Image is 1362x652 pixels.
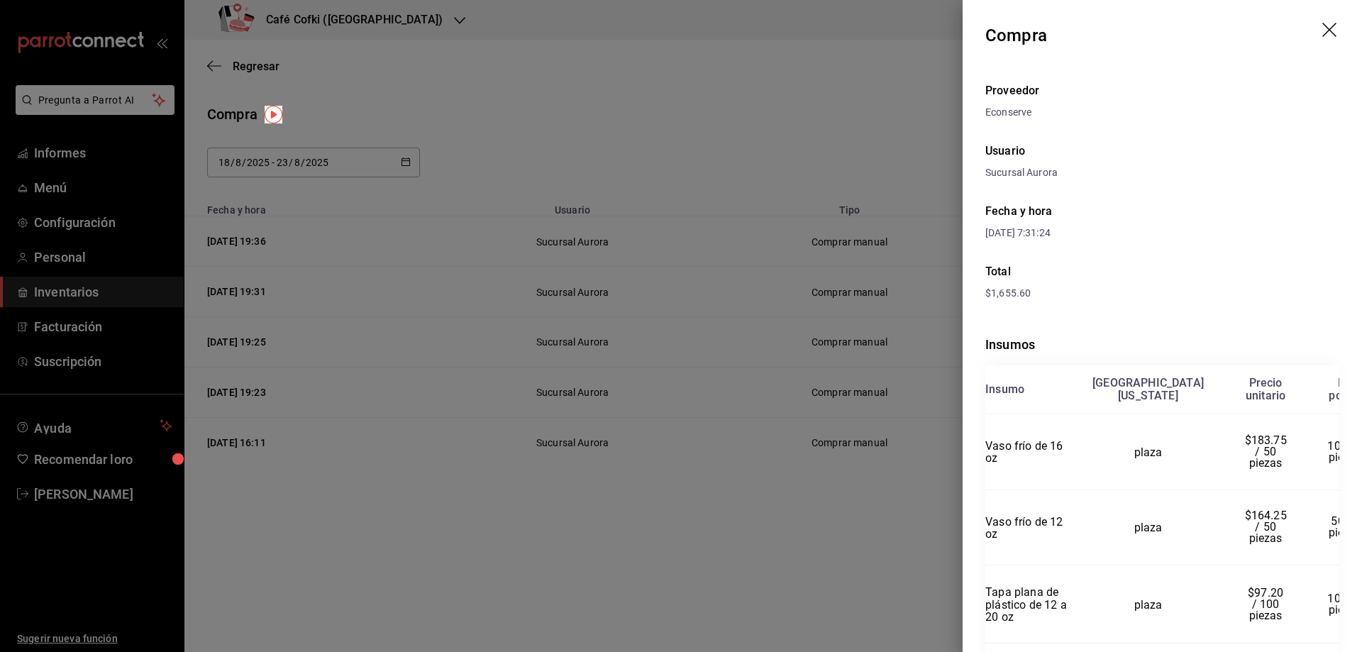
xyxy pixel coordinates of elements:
[1246,376,1285,402] font: Precio unitario
[985,439,1066,465] font: Vaso frío de 16 oz
[1245,433,1290,470] font: $183.75 / 50 piezas
[1134,445,1163,458] font: plaza
[1134,521,1163,534] font: plaza
[265,106,282,123] img: Marcador de información sobre herramientas
[1134,597,1163,611] font: plaza
[985,106,1031,118] font: Econserve
[985,167,1058,178] font: Sucursal Aurora
[985,382,1024,396] font: Insumo
[985,204,1053,218] font: Fecha y hora
[1248,586,1286,622] font: $97.20 / 100 piezas
[985,585,1070,623] font: Tapa plana de plástico de 12 a 20 oz
[985,337,1035,352] font: Insumos
[1329,376,1361,402] font: No poder.
[1092,376,1204,402] font: [GEOGRAPHIC_DATA][US_STATE]
[1245,509,1290,545] font: $164.25 / 50 piezas
[985,227,1051,238] font: [DATE] 7:31:24
[985,84,1039,97] font: Proveedor
[985,265,1011,278] font: Total
[1322,23,1339,40] button: arrastrar
[985,514,1066,540] font: Vaso frío de 12 oz
[985,26,1047,45] font: Compra
[985,287,1031,299] font: $1,655.60
[985,144,1025,158] font: Usuario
